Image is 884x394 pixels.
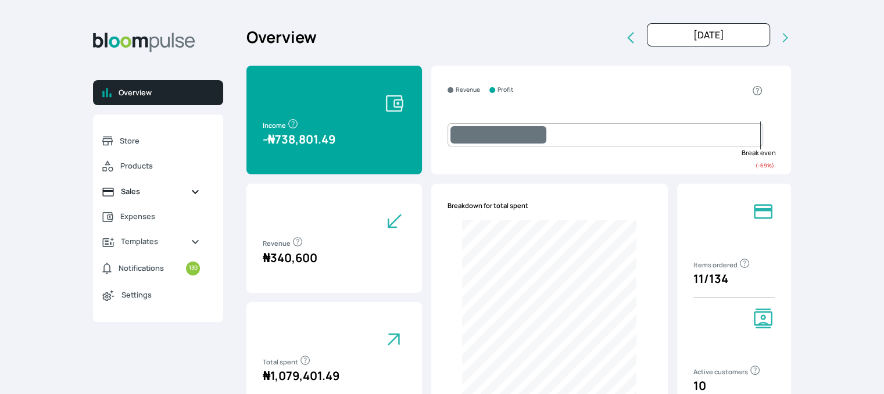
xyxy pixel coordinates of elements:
span: ₦ [263,250,270,266]
span: Expenses [120,211,200,222]
span: Total spent [263,357,311,366]
h2: Overview [246,26,317,49]
img: Bloom Logo [93,33,195,52]
span: Active customers [693,367,761,376]
span: Sales [121,186,181,197]
a: Store [93,128,209,153]
span: 1,079,401.49 [263,368,339,384]
span: Templates [121,236,181,247]
p: 11 / 134 [693,270,775,288]
span: Products [120,160,200,171]
small: ( -69 %) [756,162,774,169]
span: Notifications [119,263,164,274]
span: ₦ [267,131,275,147]
span: 340,600 [263,250,317,266]
small: 130 [186,262,200,275]
a: Expenses [93,204,209,229]
a: Notifications130 [93,255,209,282]
a: Sales [93,179,209,204]
a: Settings [93,282,209,308]
a: Overview [93,80,223,105]
small: Profit [498,85,513,95]
aside: Sidebar [93,23,223,380]
a: Templates [93,229,209,254]
span: Overview [119,87,214,98]
span: ₦ [263,368,270,384]
span: Store [120,135,200,146]
span: Settings [121,289,200,300]
span: Revenue [263,239,303,248]
span: Items ordered [693,260,750,269]
span: Income [263,121,299,130]
span: Breakdown for total spent [448,201,528,211]
span: - 738,801.49 [263,131,335,147]
a: Products [93,153,209,179]
small: Revenue [456,85,480,95]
